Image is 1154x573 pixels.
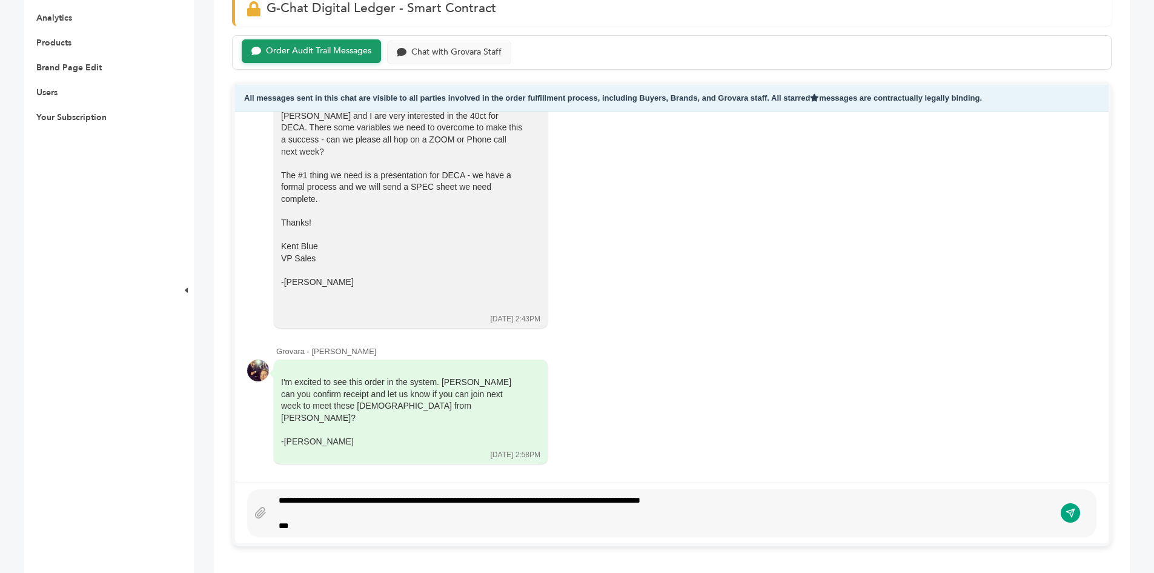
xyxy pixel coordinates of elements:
[281,217,523,229] div: Thanks!
[281,98,523,312] div: Hi my name is [PERSON_NAME] - my partner [PERSON_NAME] and I are very interested in the 40ct for ...
[36,37,71,49] a: Products
[281,276,523,289] div: -[PERSON_NAME]
[281,170,523,206] div: The #1 thing we need is a presentation for DECA - we have a formal process and we will send a SPE...
[281,241,523,253] div: Kent Blue
[411,47,502,58] div: Chat with Grovara Staff
[36,12,72,24] a: Analytics
[36,62,102,73] a: Brand Page Edit
[281,253,523,265] div: VP Sales
[36,112,107,123] a: Your Subscription
[491,314,540,324] div: [DATE] 2:43PM
[235,85,1109,112] div: All messages sent in this chat are visible to all parties involved in the order fulfillment proce...
[36,87,58,98] a: Users
[281,377,523,448] div: I'm excited to see this order in the system. [PERSON_NAME] can you confirm receipt and let us kno...
[491,450,540,460] div: [DATE] 2:58PM
[276,346,1096,357] div: Grovara - [PERSON_NAME]
[281,436,523,448] div: -[PERSON_NAME]
[266,46,371,56] div: Order Audit Trail Messages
